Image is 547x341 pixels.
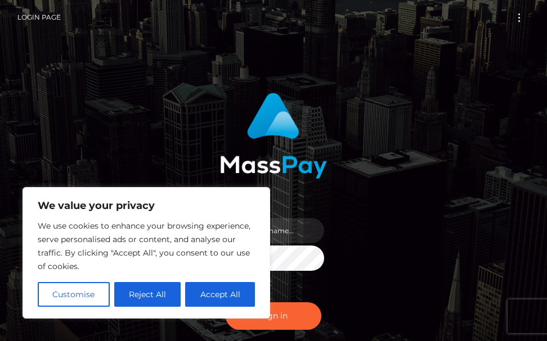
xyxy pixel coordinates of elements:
button: Customise [38,282,110,307]
p: We use cookies to enhance your browsing experience, serve personalised ads or content, and analys... [38,219,255,273]
p: We value your privacy [38,199,255,212]
img: MassPay Login [220,93,327,179]
button: Reject All [114,282,181,307]
a: Login Page [17,6,61,29]
button: Accept All [185,282,255,307]
button: Toggle navigation [509,10,530,25]
div: We value your privacy [23,187,270,319]
button: Sign in [226,302,321,330]
input: Username... [243,218,324,243]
